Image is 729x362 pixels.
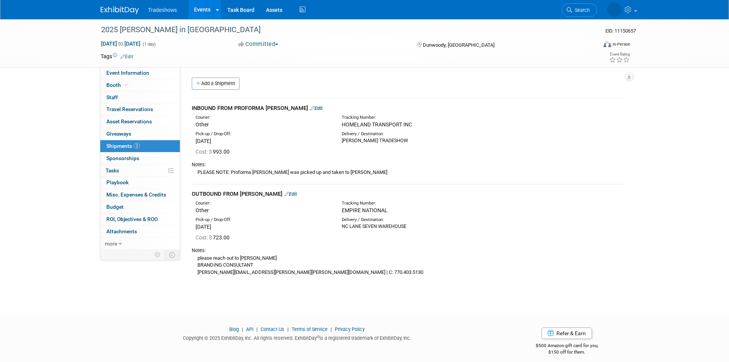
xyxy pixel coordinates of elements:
[196,115,330,121] div: Courier:
[134,143,140,149] span: 2
[117,41,124,47] span: to
[106,131,131,137] span: Giveaways
[106,106,153,112] span: Travel Reservations
[192,247,623,254] div: Notes:
[100,189,180,201] a: Misc. Expenses & Credits
[100,116,180,128] a: Asset Reservations
[246,326,253,332] a: API
[106,204,124,210] span: Budget
[572,7,590,13] span: Search
[541,328,592,339] a: Refer & Earn
[106,216,158,222] span: ROI, Objectives & ROO
[423,42,494,48] span: Dunwoody, [GEOGRAPHIC_DATA]
[100,103,180,115] a: Travel Reservations
[100,128,180,140] a: Giveaways
[196,234,233,241] span: 723.00
[236,40,281,48] button: Committed
[342,217,476,223] div: Delivery / Destination:
[106,143,140,149] span: Shipments
[106,179,129,185] span: Playbook
[106,155,139,161] span: Sponsorships
[100,177,180,188] a: Playbook
[124,83,128,87] i: Booth reservation complete
[261,326,284,332] a: Contact Us
[229,326,239,332] a: Blog
[342,223,476,230] div: NC LANE SEVEN WAREHOUSE
[284,191,297,197] a: Edit
[310,105,323,111] a: Edit
[192,254,623,276] div: please reach out to [PERSON_NAME] BRANDING CONSULTANT [PERSON_NAME][EMAIL_ADDRESS][PERSON_NAME][P...
[101,333,494,342] div: Copyright © 2025 ExhibitDay, Inc. All rights reserved. ExhibitDay is a registered trademark of Ex...
[196,131,330,137] div: Pick-up / Drop-Off:
[607,3,621,17] img: Janet Wong
[329,326,334,332] span: |
[240,326,245,332] span: |
[196,200,330,206] div: Courier:
[342,207,388,213] span: EMPIRE NATIONAL
[105,241,117,247] span: more
[605,28,636,34] span: Event ID: 11150657
[196,137,330,145] div: [DATE]
[317,335,320,339] sup: ®
[106,118,152,124] span: Asset Reservations
[285,326,290,332] span: |
[101,40,141,47] span: [DATE] [DATE]
[101,52,133,60] td: Tags
[196,234,213,241] span: Cost: $
[100,226,180,238] a: Attachments
[192,77,240,90] a: Add a Shipment
[342,115,513,121] div: Tracking Number:
[505,349,629,355] div: $150 off for them.
[192,104,623,112] div: INBOUND FROM PROFORMA [PERSON_NAME]
[196,149,213,155] span: Cost: $
[106,94,118,100] span: Staff
[106,192,166,198] span: Misc. Expenses & Credits
[100,152,180,164] a: Sponsorships
[106,82,130,88] span: Booth
[192,161,623,168] div: Notes:
[100,92,180,103] a: Staff
[100,201,180,213] a: Budget
[148,7,177,13] span: Tradeshows
[100,213,180,225] a: ROI, Objectives & ROO
[142,42,156,47] span: (1 day)
[603,41,611,47] img: Format-Inperson.png
[196,149,233,155] span: 993.00
[342,131,476,137] div: Delivery / Destination:
[121,54,133,59] a: Edit
[100,67,180,79] a: Event Information
[609,52,630,56] div: Event Rating
[106,167,119,174] span: Tasks
[196,121,330,128] div: Other
[101,7,139,14] img: ExhibitDay
[164,250,180,260] td: Toggle Event Tabs
[100,79,180,91] a: Booth
[562,3,597,17] a: Search
[292,326,328,332] a: Terms of Service
[196,217,330,223] div: Pick-up / Drop-Off:
[192,190,623,198] div: OUTBOUND FROM [PERSON_NAME]
[196,223,330,231] div: [DATE]
[196,206,330,214] div: Other
[335,326,365,332] a: Privacy Policy
[100,238,180,250] a: more
[100,140,180,152] a: Shipments2
[98,23,585,37] div: 2025 [PERSON_NAME] in [GEOGRAPHIC_DATA]
[612,41,630,47] div: In-Person
[505,337,629,355] div: $500 Amazon gift card for you,
[106,70,149,76] span: Event Information
[342,121,412,128] span: HOMELAND TRANSPORT INC
[192,168,623,176] div: PLEASE NOTE: Proforma [PERSON_NAME] was picked up and taken to [PERSON_NAME]
[106,228,137,234] span: Attachments
[552,40,631,51] div: Event Format
[100,165,180,177] a: Tasks
[342,137,476,144] div: [PERSON_NAME] TRADESHOW
[151,250,165,260] td: Personalize Event Tab Strip
[342,200,513,206] div: Tracking Number:
[254,326,259,332] span: |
